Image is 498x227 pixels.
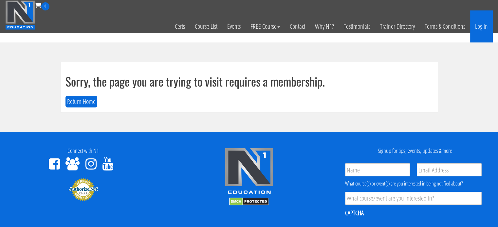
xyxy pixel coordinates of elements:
a: Contact [285,10,310,42]
a: Events [222,10,246,42]
a: Trainer Directory [375,10,420,42]
a: Terms & Conditions [420,10,470,42]
img: Authorize.Net Merchant - Click to Verify [68,178,98,201]
a: Testimonials [339,10,375,42]
a: Certs [170,10,190,42]
img: DMCA.com Protection Status [229,198,269,205]
span: 0 [41,2,49,10]
img: n1-edu-logo [225,148,274,196]
input: Email Address [417,163,482,176]
h4: Signup for tips, events, updates & more [337,148,493,154]
a: FREE Course [246,10,285,42]
h4: Connect with N1 [5,148,161,154]
input: What course/event are you interested in? [345,192,482,205]
div: What course(s) or event(s) are you interested in being notified about? [345,180,482,187]
h1: Sorry, the page you are trying to visit requires a membership. [65,75,433,88]
a: 0 [35,1,49,9]
button: Return Home [65,96,97,108]
a: Course List [190,10,222,42]
a: Why N1? [310,10,339,42]
img: n1-education [5,0,35,30]
label: CAPTCHA [345,209,364,217]
input: Name [345,163,410,176]
a: Log In [470,10,493,42]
